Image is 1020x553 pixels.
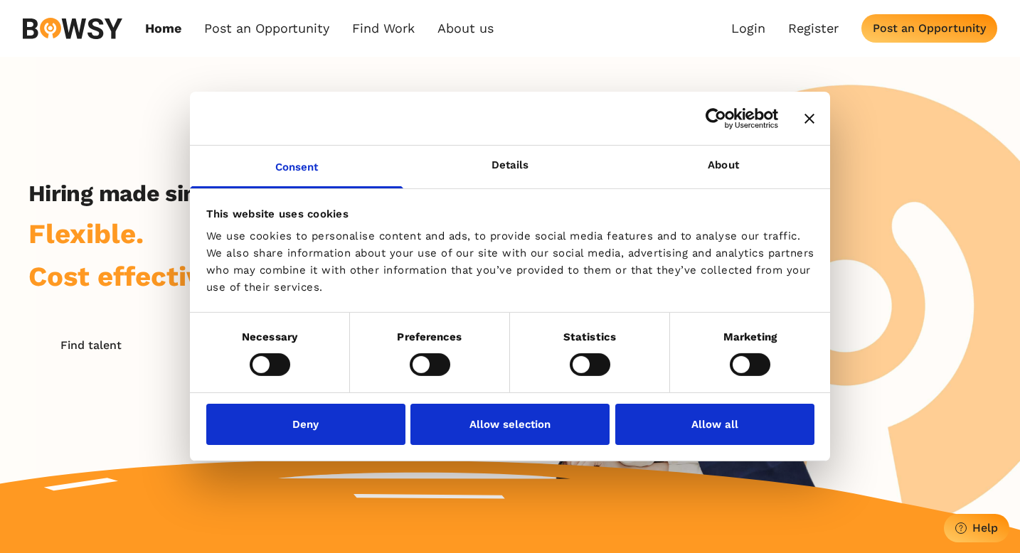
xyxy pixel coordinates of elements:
button: Find talent [28,331,153,360]
button: Help [944,514,1009,542]
a: Consent [190,146,403,188]
img: svg%3e [23,18,122,39]
a: Details [403,146,617,188]
div: This website uses cookies [206,205,814,222]
h2: Hiring made simple. [28,180,243,207]
strong: Preferences [397,331,462,343]
a: About [617,146,830,188]
strong: Necessary [242,331,297,343]
a: Register [788,21,839,36]
a: Home [145,21,181,36]
button: Allow selection [410,404,610,445]
div: Help [972,521,998,535]
strong: Statistics [563,331,616,343]
span: Cost effective. [28,260,225,292]
strong: Marketing [723,331,777,343]
div: We use cookies to personalise content and ads, to provide social media features and to analyse ou... [206,227,814,296]
a: Usercentrics Cookiebot - opens in a new window [654,107,778,129]
a: Login [731,21,765,36]
div: Post an Opportunity [873,21,986,35]
button: Deny [206,404,405,445]
div: Find talent [60,338,122,352]
span: Flexible. [28,218,144,249]
button: Allow all [615,404,814,445]
button: Post an Opportunity [861,14,997,43]
button: Close banner [804,113,814,123]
